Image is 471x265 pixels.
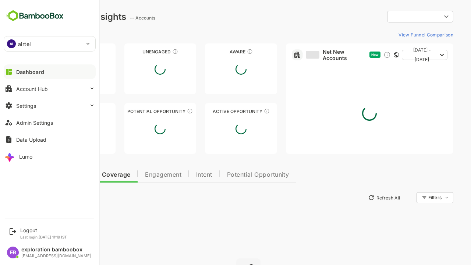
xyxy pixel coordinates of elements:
button: [DATE] - [DATE] [376,50,422,60]
div: Account Hub [16,86,48,92]
ag: -- Accounts [104,15,132,21]
div: Admin Settings [16,120,53,126]
p: Last login: [DATE] 11:19 IST [20,235,67,239]
button: Admin Settings [4,115,96,130]
div: These accounts have open opportunities which might be at any of the Sales Stages [238,108,244,114]
div: Filters [402,191,428,204]
div: Discover new ICP-fit accounts showing engagement — via intent surges, anonymous website visits, L... [358,51,365,59]
div: Data Upload [16,137,46,143]
span: Potential Opportunity [201,172,263,178]
div: AI [7,39,16,48]
div: Filters [403,195,416,200]
button: Dashboard [4,64,96,79]
button: Settings [4,98,96,113]
div: Unengaged [99,49,171,54]
span: [DATE] - [DATE] [382,45,411,64]
div: Settings [16,103,36,109]
p: airtel [18,40,31,48]
div: ​ [361,10,428,23]
div: These accounts have not shown enough engagement and need nurturing [146,49,152,54]
div: This card does not support filter and segments [368,52,373,57]
button: Refresh All [339,192,378,204]
div: Dashboard Insights [18,11,100,22]
img: BambooboxFullLogoMark.5f36c76dfaba33ec1ec1367b70bb1252.svg [4,9,66,23]
div: [EMAIL_ADDRESS][DOMAIN_NAME] [21,254,91,258]
button: Data Upload [4,132,96,147]
a: Net New Accounts [280,49,341,61]
div: exploration bamboobox [21,247,91,253]
button: Account Hub [4,81,96,96]
span: Intent [170,172,187,178]
button: View Funnel Comparison [370,29,428,40]
div: AIairtel [4,36,95,51]
div: Lumo [19,153,32,160]
div: These accounts are warm, further nurturing would qualify them to MQAs [62,108,68,114]
div: Unreached [18,49,90,54]
div: Logout [20,227,67,233]
div: Dashboard [16,69,44,75]
div: Engaged [18,109,90,114]
div: EB [7,247,19,258]
div: These accounts have not been engaged with for a defined time period [65,49,71,54]
div: Active Opportunity [179,109,251,114]
span: New [346,53,353,57]
div: Aware [179,49,251,54]
div: Potential Opportunity [99,109,171,114]
span: Data Quality and Coverage [25,172,105,178]
div: These accounts have just entered the buying cycle and need further nurturing [221,49,227,54]
div: These accounts are MQAs and can be passed on to Inside Sales [161,108,167,114]
button: New Insights [18,191,71,204]
button: Lumo [4,149,96,164]
span: Engagement [119,172,156,178]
